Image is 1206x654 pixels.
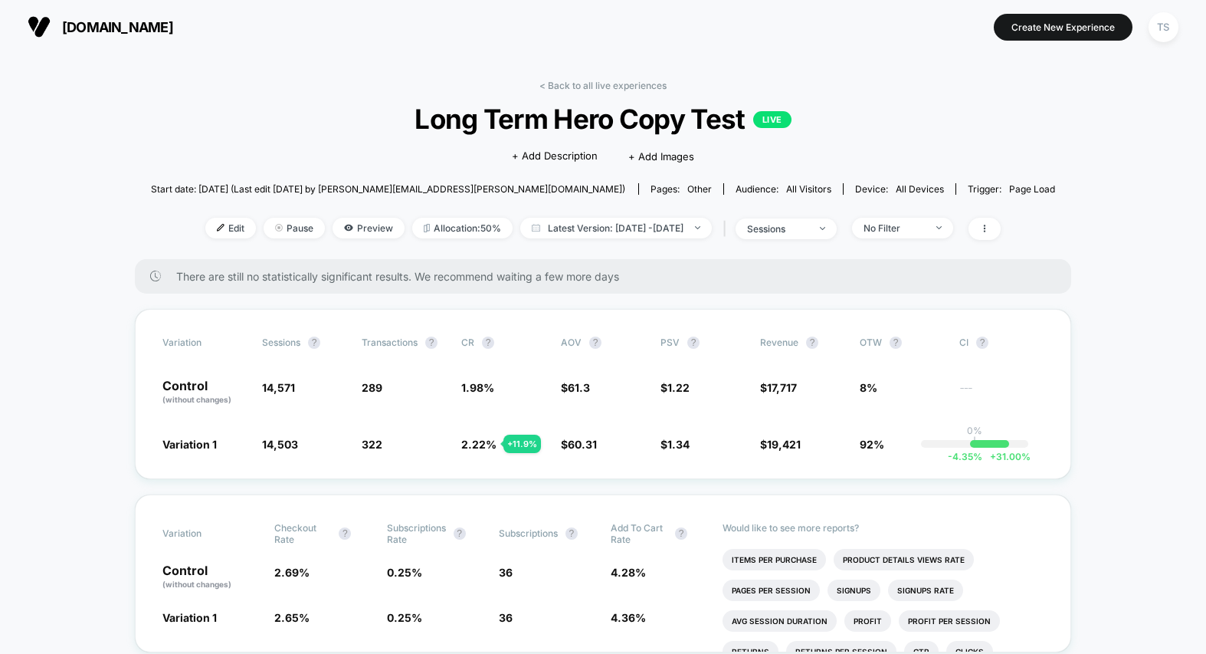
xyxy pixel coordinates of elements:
span: $ [760,381,797,394]
span: [DOMAIN_NAME] [62,19,173,35]
span: 14,503 [262,438,298,451]
img: rebalance [424,224,430,232]
span: There are still no statistically significant results. We recommend waiting a few more days [176,270,1041,283]
span: Transactions [362,337,418,348]
button: ? [482,337,494,349]
span: Variation 1 [162,611,217,624]
span: Allocation: 50% [412,218,513,238]
button: ? [339,527,351,540]
span: $ [660,381,690,394]
img: calendar [532,224,540,232]
span: Variation [162,337,247,349]
span: All Visitors [786,183,831,195]
span: Edit [205,218,256,238]
img: Visually logo [28,15,51,38]
button: ? [589,337,601,349]
div: sessions [747,223,808,235]
span: $ [561,381,590,394]
p: LIVE [753,111,791,128]
li: Items Per Purchase [723,549,826,570]
li: Avg Session Duration [723,610,837,632]
span: 19,421 [767,438,801,451]
button: TS [1144,12,1183,43]
button: ? [806,337,818,349]
button: ? [425,337,438,349]
span: 31.00 % [982,451,1031,462]
span: $ [660,438,690,451]
button: Create New Experience [994,14,1132,41]
span: 289 [362,381,382,394]
span: 0.25 % [387,611,422,624]
div: + 11.9 % [503,435,541,453]
span: 1.22 [667,381,690,394]
span: 8% [860,381,877,394]
div: Pages: [651,183,712,195]
span: (without changes) [162,580,231,589]
span: 1.34 [667,438,690,451]
span: $ [760,438,801,451]
span: PSV [660,337,680,348]
span: 61.3 [568,381,590,394]
div: Trigger: [968,183,1055,195]
span: Latest Version: [DATE] - [DATE] [520,218,712,238]
button: ? [565,527,578,540]
span: 60.31 [568,438,597,451]
span: Subscriptions [499,527,558,539]
p: Would like to see more reports? [723,522,1044,534]
span: Long Term Hero Copy Test [196,103,1010,135]
span: Revenue [760,337,798,348]
span: Variation 1 [162,438,217,451]
span: Page Load [1009,183,1055,195]
li: Product Details Views Rate [834,549,974,570]
span: CI [959,337,1044,349]
button: [DOMAIN_NAME] [23,15,178,39]
span: Preview [333,218,405,238]
span: --- [959,383,1044,406]
span: 17,717 [767,381,797,394]
span: 0.25 % [387,566,422,579]
span: all devices [896,183,944,195]
img: edit [217,224,224,232]
div: Audience: [736,183,831,195]
span: 1.98 % [461,381,494,394]
span: 4.36 % [611,611,646,624]
span: Subscriptions Rate [387,522,446,545]
span: 92% [860,438,884,451]
li: Pages Per Session [723,580,820,601]
img: end [695,226,700,229]
span: OTW [860,337,944,349]
li: Profit Per Session [899,610,1000,632]
span: AOV [561,337,582,348]
span: Start date: [DATE] (Last edit [DATE] by [PERSON_NAME][EMAIL_ADDRESS][PERSON_NAME][DOMAIN_NAME]) [151,183,625,195]
button: ? [890,337,902,349]
button: ? [976,337,988,349]
button: ? [454,527,466,540]
span: Pause [264,218,325,238]
button: ? [675,527,687,540]
img: end [275,224,283,232]
span: 2.65 % [274,611,310,624]
img: end [820,227,825,230]
span: 4.28 % [611,566,646,579]
span: Sessions [262,337,300,348]
span: Add To Cart Rate [611,522,667,545]
span: (without changes) [162,395,231,404]
img: end [936,226,942,229]
button: ? [687,337,700,349]
span: other [687,183,712,195]
span: 36 [499,611,513,624]
span: | [719,218,736,240]
button: ? [308,337,320,349]
span: + [990,451,996,462]
span: 2.69 % [274,566,310,579]
div: No Filter [864,222,925,234]
p: | [973,436,976,448]
p: Control [162,564,259,590]
p: Control [162,380,247,406]
span: + Add Description [512,149,598,164]
span: 322 [362,438,382,451]
li: Signups [827,580,880,601]
span: Variation [162,522,247,545]
span: -4.35 % [948,451,982,462]
span: 2.22 % [461,438,496,451]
